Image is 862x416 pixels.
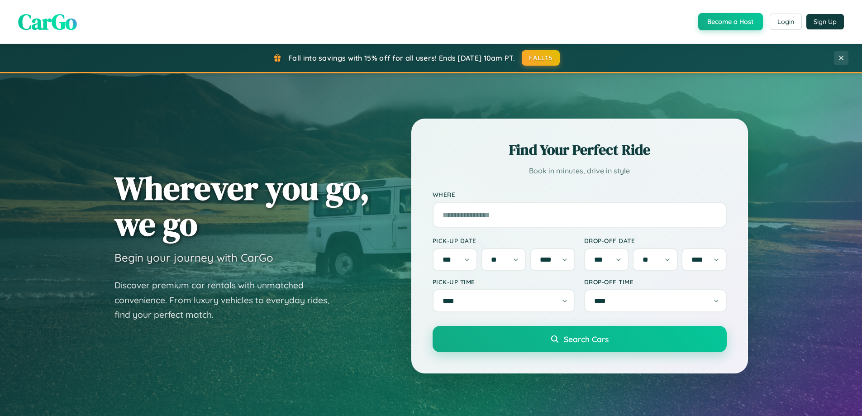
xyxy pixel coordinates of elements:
label: Drop-off Time [584,278,727,286]
p: Discover premium car rentals with unmatched convenience. From luxury vehicles to everyday rides, ... [114,278,341,322]
label: Pick-up Time [433,278,575,286]
span: Search Cars [564,334,609,344]
button: Search Cars [433,326,727,352]
h2: Find Your Perfect Ride [433,140,727,160]
button: Become a Host [698,13,763,30]
h1: Wherever you go, we go [114,170,370,242]
label: Where [433,191,727,199]
span: CarGo [18,7,77,37]
label: Drop-off Date [584,237,727,244]
button: FALL15 [522,50,560,66]
button: Sign Up [806,14,844,29]
label: Pick-up Date [433,237,575,244]
p: Book in minutes, drive in style [433,164,727,177]
h3: Begin your journey with CarGo [114,251,273,264]
span: Fall into savings with 15% off for all users! Ends [DATE] 10am PT. [288,53,515,62]
button: Login [770,14,802,30]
